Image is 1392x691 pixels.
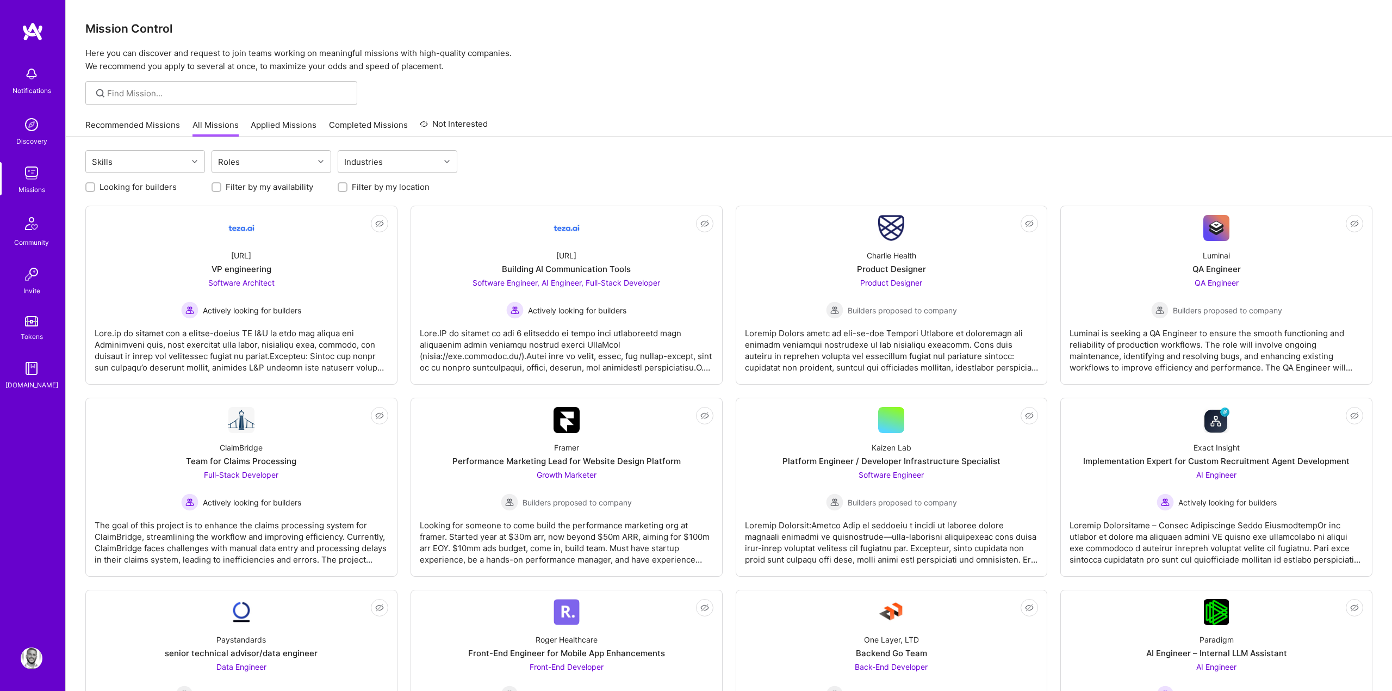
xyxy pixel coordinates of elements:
[878,599,904,625] img: Company Logo
[181,493,198,511] img: Actively looking for builders
[420,407,713,567] a: Company LogoFramerPerformance Marketing Lead for Website Design PlatformGrowth Marketer Builders ...
[856,647,927,659] div: Backend Go Team
[1070,407,1363,567] a: Company LogoExact InsightImplementation Expert for Custom Recruitment Agent DevelopmentAI Enginee...
[181,301,198,319] img: Actively looking for builders
[18,211,45,237] img: Community
[473,278,660,287] span: Software Engineer, AI Engineer, Full-Stack Developer
[1070,319,1363,373] div: Luminai is seeking a QA Engineer to ensure the smooth functioning and reliability of production w...
[85,47,1372,73] p: Here you can discover and request to join teams working on meaningful missions with high-quality ...
[95,407,388,567] a: Company LogoClaimBridgeTeam for Claims ProcessingFull-Stack Developer Actively looking for builde...
[1070,511,1363,565] div: Loremip Dolorsitame – Consec Adipiscinge Seddo EiusmodtempOr inc utlabor et dolore ma aliquaen ad...
[192,119,239,137] a: All Missions
[536,634,598,645] div: Roger Healthcare
[318,159,324,164] i: icon Chevron
[329,119,408,137] a: Completed Missions
[375,603,384,612] i: icon EyeClosed
[700,411,709,420] i: icon EyeClosed
[165,647,318,659] div: senior technical advisor/data engineer
[95,215,388,375] a: Company Logo[URL]VP engineeringSoftware Architect Actively looking for buildersActively looking f...
[782,455,1000,467] div: Platform Engineer / Developer Infrastructure Specialist
[226,181,313,193] label: Filter by my availability
[452,455,681,467] div: Performance Marketing Lead for Website Design Platform
[216,634,266,645] div: Paystandards
[21,263,42,285] img: Invite
[220,442,263,453] div: ClaimBridge
[444,159,450,164] i: icon Chevron
[203,497,301,508] span: Actively looking for builders
[554,407,580,433] img: Company Logo
[14,237,49,248] div: Community
[554,215,580,241] img: Company Logo
[745,319,1039,373] div: Loremip Dolors ametc ad eli-se-doe Tempori Utlabore et doloremagn ali enimadm veniamqui nostrudex...
[5,379,58,391] div: [DOMAIN_NAME]
[208,278,275,287] span: Software Architect
[228,407,254,433] img: Company Logo
[523,497,632,508] span: Builders proposed to company
[420,319,713,373] div: Lore.IP do sitamet co adi 6 elitseddo ei tempo inci utlaboreetd magn aliquaenim admin veniamqu no...
[95,319,388,373] div: Lore.ip do sitamet con a elitse-doeius TE I&U la etdo mag aliqua eni Adminimveni quis, nost exerc...
[420,215,713,375] a: Company Logo[URL]Building AI Communication ToolsSoftware Engineer, AI Engineer, Full-Stack Develo...
[215,154,243,170] div: Roles
[212,263,271,275] div: VP engineering
[21,114,42,135] img: discovery
[468,647,665,659] div: Front-End Engineer for Mobile App Enhancements
[859,470,924,479] span: Software Engineer
[1200,634,1234,645] div: Paradigm
[528,305,626,316] span: Actively looking for builders
[745,511,1039,565] div: Loremip Dolorsit:Ametco Adip el seddoeiu t incidi ut laboree dolore magnaali enimadmi ve quisnost...
[700,219,709,228] i: icon EyeClosed
[186,455,296,467] div: Team for Claims Processing
[501,493,518,511] img: Builders proposed to company
[18,184,45,195] div: Missions
[1070,215,1363,375] a: Company LogoLuminaiQA EngineerQA Engineer Builders proposed to companyBuilders proposed to compan...
[855,662,928,671] span: Back-End Developer
[23,285,40,297] div: Invite
[228,599,254,625] img: Company Logo
[22,22,43,41] img: logo
[848,305,957,316] span: Builders proposed to company
[1203,407,1229,433] img: Company Logo
[420,511,713,565] div: Looking for someone to come build the performance marketing org at framer. Started year at $30m a...
[1350,603,1359,612] i: icon EyeClosed
[860,278,922,287] span: Product Designer
[13,85,51,96] div: Notifications
[216,662,266,671] span: Data Engineer
[700,603,709,612] i: icon EyeClosed
[1195,278,1239,287] span: QA Engineer
[375,219,384,228] i: icon EyeClosed
[848,497,957,508] span: Builders proposed to company
[864,634,919,645] div: One Layer, LTD
[826,301,843,319] img: Builders proposed to company
[554,442,579,453] div: Framer
[1157,493,1174,511] img: Actively looking for builders
[1025,411,1034,420] i: icon EyeClosed
[18,647,45,669] a: User Avatar
[341,154,386,170] div: Industries
[89,154,115,170] div: Skills
[502,263,631,275] div: Building AI Communication Tools
[375,411,384,420] i: icon EyeClosed
[537,470,596,479] span: Growth Marketer
[1173,305,1282,316] span: Builders proposed to company
[204,470,278,479] span: Full-Stack Developer
[1025,219,1034,228] i: icon EyeClosed
[95,511,388,565] div: The goal of this project is to enhance the claims processing system for ClaimBridge, streamlining...
[1350,411,1359,420] i: icon EyeClosed
[826,493,843,511] img: Builders proposed to company
[192,159,197,164] i: icon Chevron
[878,215,904,241] img: Company Logo
[1196,662,1236,671] span: AI Engineer
[203,305,301,316] span: Actively looking for builders
[231,250,251,261] div: [URL]
[1203,250,1230,261] div: Luminai
[251,119,316,137] a: Applied Missions
[21,357,42,379] img: guide book
[556,250,576,261] div: [URL]
[1178,497,1277,508] span: Actively looking for builders
[1204,599,1229,625] img: Company Logo
[420,118,488,137] a: Not Interested
[25,316,38,326] img: tokens
[100,181,177,193] label: Looking for builders
[554,599,580,625] img: Company Logo
[16,135,47,147] div: Discovery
